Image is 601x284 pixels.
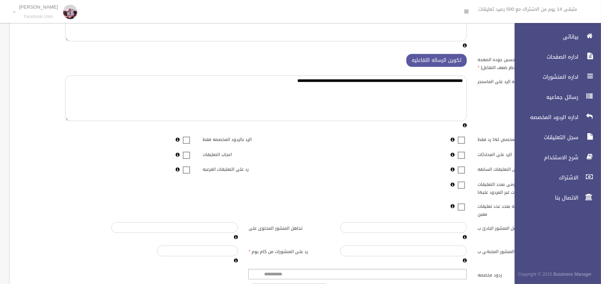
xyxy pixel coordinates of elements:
[472,75,564,86] label: رساله الرد على الماسنجر
[472,200,564,218] label: ايقاف تفعيل الصفحه بعدد عدد تعليقات معين
[509,154,580,161] span: شرح الاستخدام
[197,134,289,144] label: الرد بالردود المخصصه فقط
[509,129,601,145] a: سجل التعليقات
[518,270,552,278] span: Copyright © 2015
[509,170,601,185] a: الاشتراك
[243,246,335,256] label: رد على المنشورات من كام يوم
[509,190,601,206] a: الاتصال بنا
[509,69,601,85] a: اداره المنشورات
[509,33,580,40] span: بياناتى
[197,148,289,159] label: اعجاب التعليقات
[406,54,467,67] button: تكوين الرساله التفاعليه
[509,49,601,65] a: اداره الصفحات
[197,164,289,174] label: رد على التعليقات الفرعيه
[472,148,564,159] label: الرد على المحادثات
[509,89,601,105] a: رسائل جماعيه
[243,222,335,232] label: تجاهل المنشور المحتوى على
[472,54,564,72] label: رساله v (افضل لتحسين جوده الصفحه وتجنب حظر ضعف التفاعل)
[472,134,564,144] label: الرد على المنشورات المخصص لها رد فقط
[509,53,580,60] span: اداره الصفحات
[509,194,580,201] span: الاتصال بنا
[509,134,580,141] span: سجل التعليقات
[553,270,592,278] strong: Bussiness Manager
[509,29,601,45] a: بياناتى
[509,109,601,125] a: اداره الردود المخصصه
[509,150,601,165] a: شرح الاستخدام
[19,4,58,10] p: [PERSON_NAME]
[19,14,58,19] small: Facebook User
[472,222,564,232] label: تجاهل المنشور البادئ ب
[472,178,564,196] label: ارسال تقرير يومى بعدد التعليقات والمحادثات غير المردود عليها
[509,73,580,81] span: اداره المنشورات
[472,246,564,256] label: تجاهل المنشور المنتهى ب
[509,114,580,121] span: اداره الردود المخصصه
[472,269,564,279] label: ردود مخصصه
[509,174,580,181] span: الاشتراك
[472,164,564,174] label: الرد على التعليقات السابقه
[509,93,580,101] span: رسائل جماعيه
